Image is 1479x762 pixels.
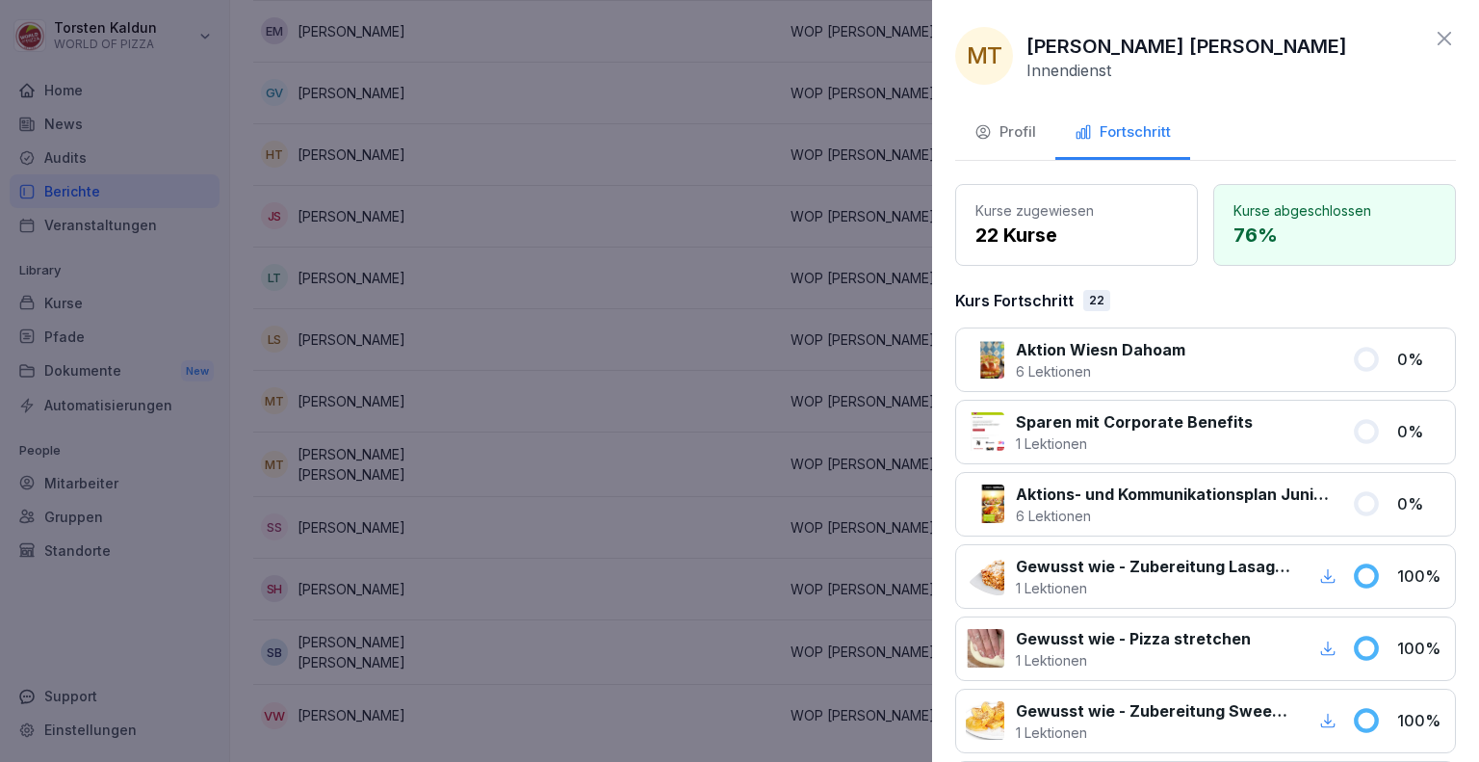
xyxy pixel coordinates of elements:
p: 0 % [1397,492,1445,515]
div: Fortschritt [1075,121,1171,144]
button: Profil [955,108,1055,160]
div: MT [955,27,1013,85]
div: 22 [1083,290,1110,311]
p: 1 Lektionen [1016,578,1292,598]
p: Sparen mit Corporate Benefits [1016,410,1253,434]
p: Gewusst wie - Zubereitung Lasagne [1016,555,1292,578]
p: Gewusst wie - Pizza stretchen [1016,627,1251,650]
p: 76 % [1233,221,1436,250]
button: Fortschritt [1055,108,1190,160]
p: Kurse zugewiesen [975,200,1178,221]
p: 100 % [1397,565,1445,588]
p: 6 Lektionen [1016,506,1329,526]
p: 1 Lektionen [1016,723,1292,743]
p: 6 Lektionen [1016,361,1185,381]
p: 1 Lektionen [1016,434,1253,454]
div: Profil [974,121,1036,144]
p: 0 % [1397,348,1445,371]
p: Innendienst [1026,61,1111,80]
p: [PERSON_NAME] [PERSON_NAME] [1026,32,1347,61]
p: 100 % [1397,709,1445,732]
p: Kurs Fortschritt [955,289,1074,312]
p: 100 % [1397,637,1445,660]
p: 0 % [1397,420,1445,443]
p: 1 Lektionen [1016,650,1251,670]
p: Aktion Wiesn Dahoam [1016,338,1185,361]
p: Gewusst wie - Zubereitung Sweeties [1016,699,1292,723]
p: 22 Kurse [975,221,1178,250]
p: Aktions- und Kommunikationsplan Juni bis August [1016,483,1329,506]
p: Kurse abgeschlossen [1233,200,1436,221]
